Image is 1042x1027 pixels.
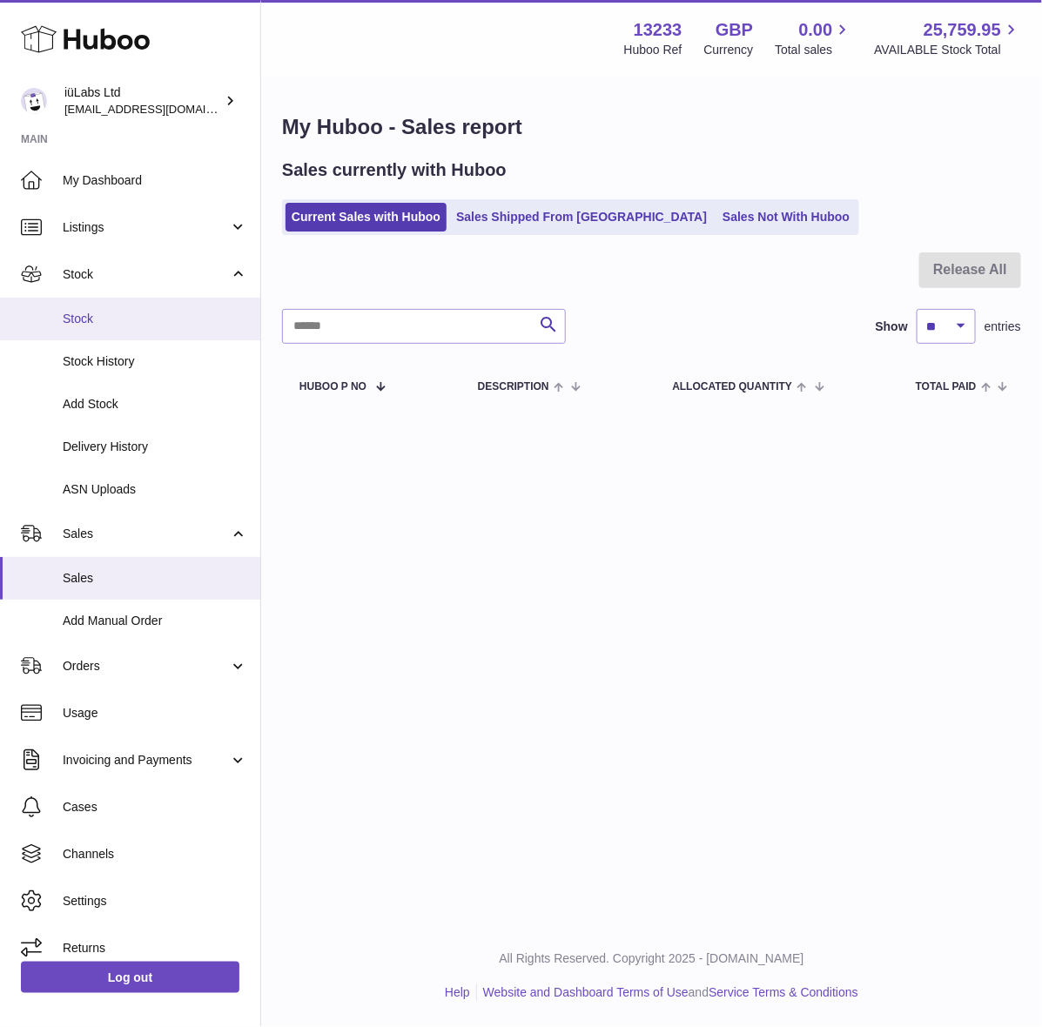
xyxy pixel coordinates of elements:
[63,893,247,910] span: Settings
[672,381,792,393] span: ALLOCATED Quantity
[63,940,247,957] span: Returns
[286,203,447,232] a: Current Sales with Huboo
[63,846,247,863] span: Channels
[916,381,977,393] span: Total paid
[634,18,682,42] strong: 13233
[63,311,247,327] span: Stock
[63,219,229,236] span: Listings
[64,102,256,116] span: [EMAIL_ADDRESS][DOMAIN_NAME]
[63,266,229,283] span: Stock
[63,353,247,370] span: Stock History
[63,570,247,587] span: Sales
[985,319,1021,335] span: entries
[775,42,852,58] span: Total sales
[21,962,239,993] a: Log out
[282,158,507,182] h2: Sales currently with Huboo
[63,172,247,189] span: My Dashboard
[63,658,229,675] span: Orders
[874,42,1021,58] span: AVAILABLE Stock Total
[63,705,247,722] span: Usage
[799,18,833,42] span: 0.00
[64,84,221,117] div: iüLabs Ltd
[275,950,1028,967] p: All Rights Reserved. Copyright 2025 - [DOMAIN_NAME]
[716,203,856,232] a: Sales Not With Huboo
[63,752,229,769] span: Invoicing and Payments
[299,381,366,393] span: Huboo P no
[450,203,713,232] a: Sales Shipped From [GEOGRAPHIC_DATA]
[483,985,689,999] a: Website and Dashboard Terms of Use
[709,985,858,999] a: Service Terms & Conditions
[63,799,247,816] span: Cases
[876,319,908,335] label: Show
[704,42,754,58] div: Currency
[63,396,247,413] span: Add Stock
[624,42,682,58] div: Huboo Ref
[63,439,247,455] span: Delivery History
[775,18,852,58] a: 0.00 Total sales
[477,984,858,1001] li: and
[63,613,247,629] span: Add Manual Order
[21,88,47,114] img: info@iulabs.co
[924,18,1001,42] span: 25,759.95
[874,18,1021,58] a: 25,759.95 AVAILABLE Stock Total
[478,381,549,393] span: Description
[63,526,229,542] span: Sales
[282,113,1021,141] h1: My Huboo - Sales report
[63,481,247,498] span: ASN Uploads
[445,985,470,999] a: Help
[716,18,753,42] strong: GBP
